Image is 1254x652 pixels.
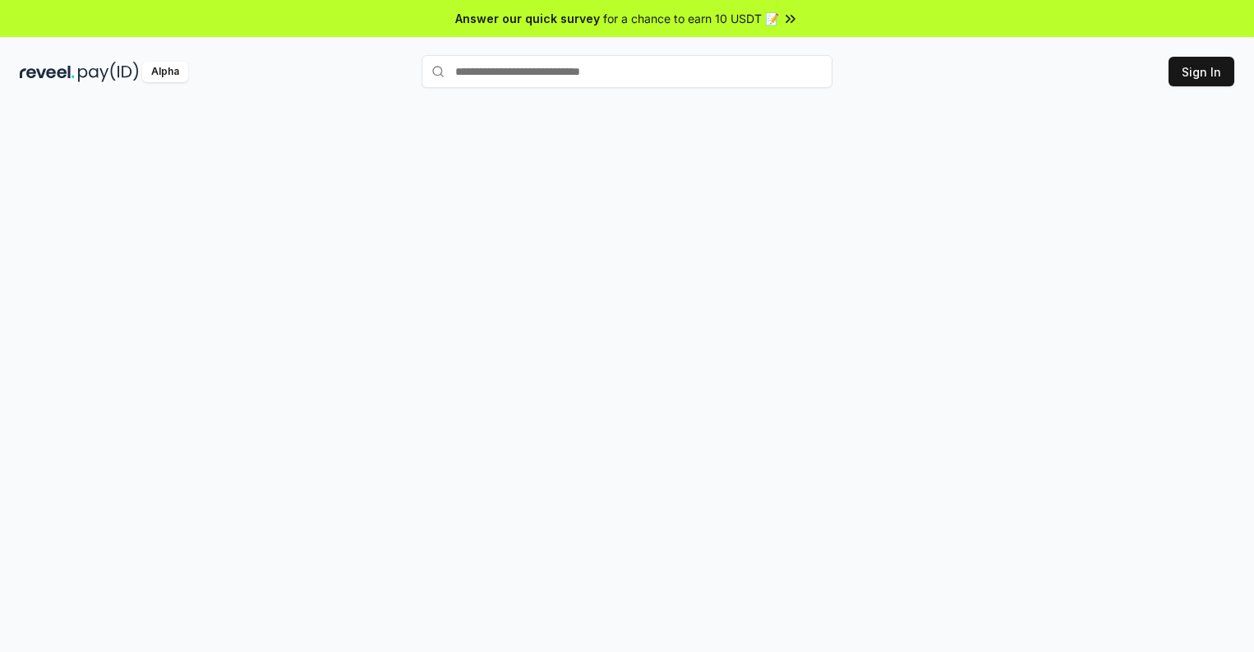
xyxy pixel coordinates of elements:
[142,62,188,82] div: Alpha
[603,10,779,27] span: for a chance to earn 10 USDT 📝
[78,62,139,82] img: pay_id
[1169,57,1234,86] button: Sign In
[455,10,600,27] span: Answer our quick survey
[20,62,75,82] img: reveel_dark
